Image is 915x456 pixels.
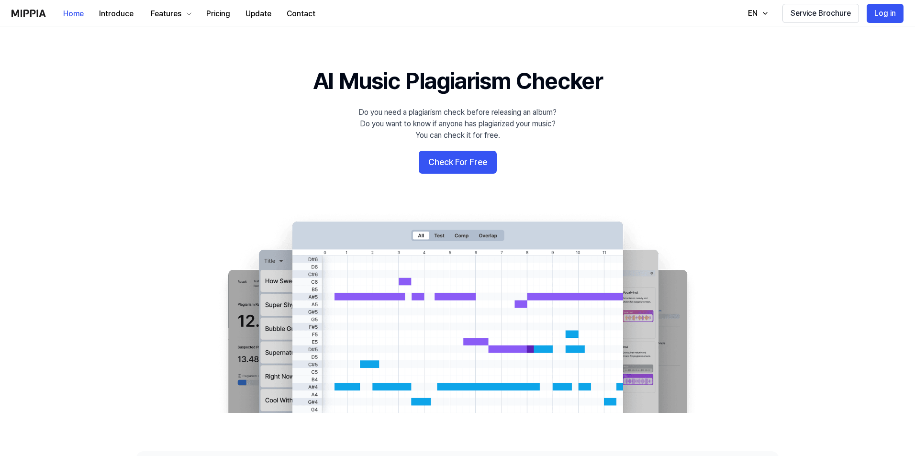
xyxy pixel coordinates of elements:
[149,8,183,20] div: Features
[56,0,91,27] a: Home
[238,4,279,23] button: Update
[746,8,759,19] div: EN
[867,4,904,23] button: Log in
[782,4,859,23] button: Service Brochure
[199,4,238,23] button: Pricing
[738,4,775,23] button: EN
[141,4,199,23] button: Features
[358,107,557,141] div: Do you need a plagiarism check before releasing an album? Do you want to know if anyone has plagi...
[238,0,279,27] a: Update
[279,4,323,23] button: Contact
[56,4,91,23] button: Home
[313,65,603,97] h1: AI Music Plagiarism Checker
[419,151,497,174] button: Check For Free
[209,212,706,413] img: main Image
[11,10,46,17] img: logo
[91,4,141,23] button: Introduce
